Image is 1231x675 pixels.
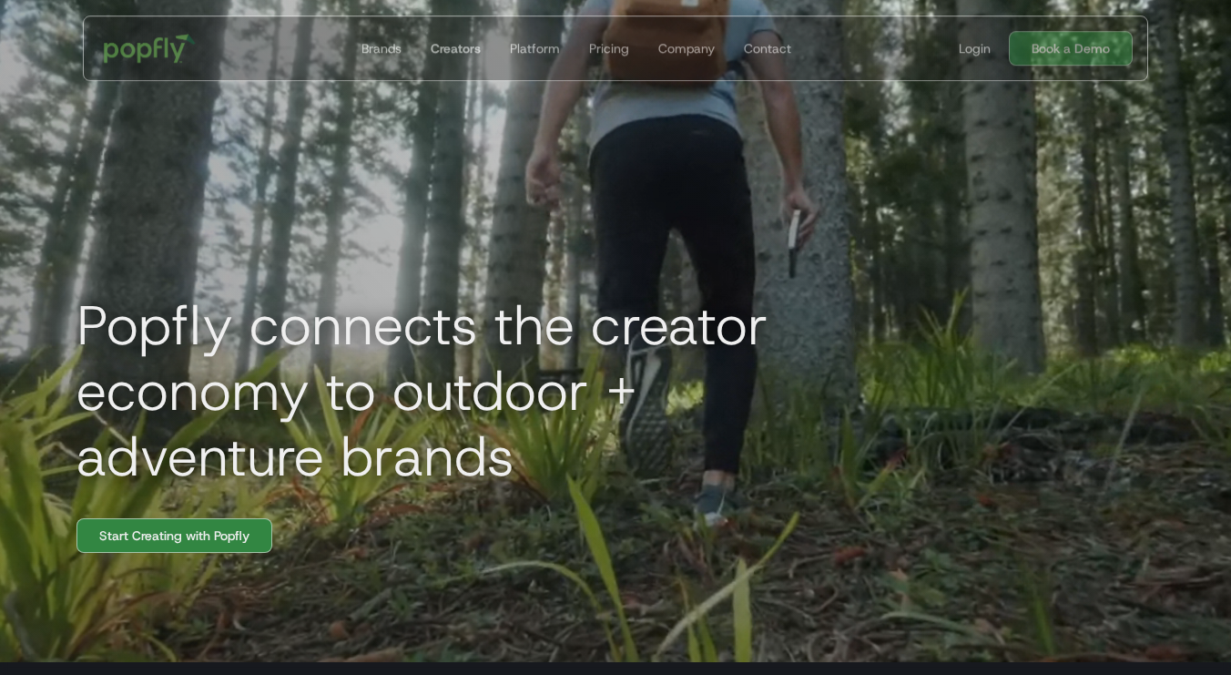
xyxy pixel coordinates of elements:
[744,39,791,57] div: Contact
[951,39,998,57] a: Login
[589,39,629,57] div: Pricing
[1009,31,1133,66] a: Book a Demo
[503,16,567,80] a: Platform
[91,21,209,76] a: home
[582,16,636,80] a: Pricing
[651,16,722,80] a: Company
[431,39,481,57] div: Creators
[62,292,881,489] h1: Popfly connects the creator economy to outdoor + adventure brands
[658,39,715,57] div: Company
[361,39,402,57] div: Brands
[76,518,272,553] a: Start Creating with Popfly
[354,16,409,80] a: Brands
[423,16,488,80] a: Creators
[959,39,991,57] div: Login
[510,39,560,57] div: Platform
[737,16,799,80] a: Contact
